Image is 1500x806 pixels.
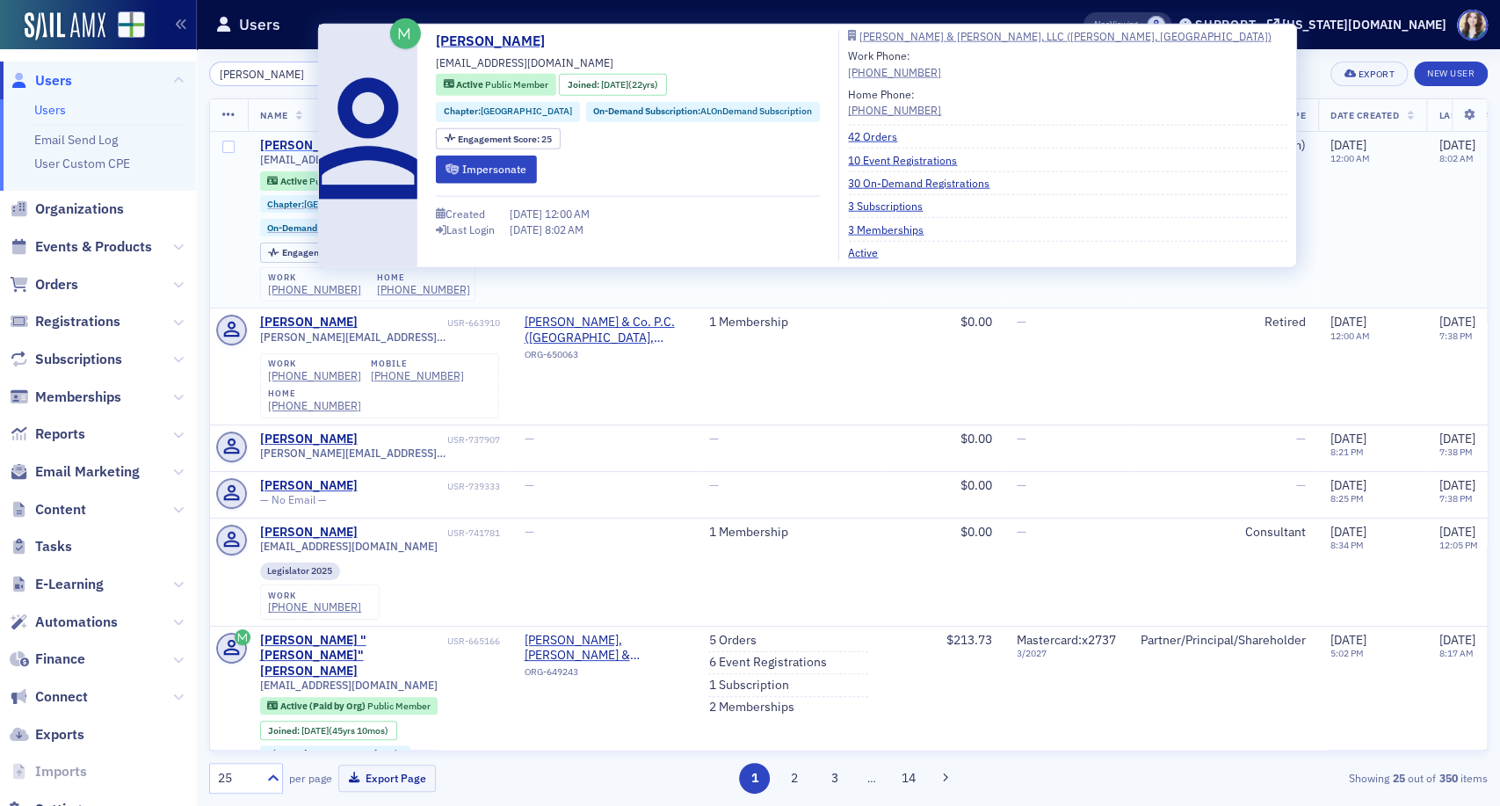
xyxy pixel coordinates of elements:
span: — [1017,431,1026,447]
a: Subscriptions [10,350,122,369]
div: [PHONE_NUMBER] [371,369,464,382]
span: [DATE] [1438,632,1475,648]
button: Export Page [338,765,436,792]
a: Events & Products [10,237,152,257]
span: Katey Free [1147,16,1165,34]
div: 25 [218,769,257,788]
a: 2 Memberships [708,700,793,715]
a: [PHONE_NUMBER] [268,283,361,296]
div: work [268,359,361,369]
span: Public Member [485,78,548,91]
a: Content [10,500,86,519]
a: [PHONE_NUMBER] [848,63,941,79]
a: [PERSON_NAME] "[PERSON_NAME]" [PERSON_NAME] [260,633,444,679]
span: Jennings Brewer & Co. P.C. (MONTGOMERY, AL) [524,315,684,345]
span: Memberships [35,388,121,407]
img: SailAMX [118,11,145,39]
strong: 25 [1389,770,1408,786]
span: [DATE] [1438,477,1475,493]
div: Created [446,209,485,219]
span: Email Marketing [35,462,140,482]
div: [PHONE_NUMBER] [268,399,361,412]
button: Impersonate [436,156,537,183]
span: Joined : [568,77,601,91]
a: [PHONE_NUMBER] [377,283,470,296]
span: $213.73 [946,632,992,648]
div: (45yrs 10mos) [301,725,388,737]
strong: 350 [1436,770,1460,786]
div: USR-663910 [360,317,499,329]
span: Public Member [367,700,431,712]
div: Also [1093,18,1110,30]
span: Profile [1457,10,1488,40]
time: 12:00 AM [1330,152,1370,164]
span: [DATE] [1330,477,1366,493]
div: Active: Active: Public Member [436,74,556,96]
a: Chapter:[GEOGRAPHIC_DATA] [267,199,395,210]
span: [DATE] [1438,314,1475,330]
div: [PHONE_NUMBER] [268,369,361,382]
button: 3 [819,763,850,794]
a: Active Public Member [267,175,372,186]
span: — [708,431,718,447]
span: Automations [35,613,118,632]
span: 3 / 2027 [1017,648,1116,659]
span: Engagement Score : [282,246,366,258]
span: Imports [35,762,87,781]
a: User Custom CPE [34,156,130,171]
div: Support [1195,17,1256,33]
label: per page [289,770,332,786]
span: Users [35,71,72,91]
a: 5 Orders [708,633,756,649]
a: 1 Membership [708,525,787,541]
a: 42 Orders [848,128,910,144]
time: 8:34 PM [1330,539,1364,551]
span: [DATE] [1330,524,1366,540]
div: On-Demand Subscription: [260,219,495,236]
span: Date Created [1330,109,1399,121]
span: Reports [35,425,85,444]
a: Chapter:[GEOGRAPHIC_DATA] [444,105,572,119]
time: 8:17 AM [1438,647,1473,659]
div: Active: Active: Public Member [260,171,380,191]
span: [DATE] [1330,632,1366,648]
span: Chapter : [444,105,481,117]
a: [PHONE_NUMBER] [268,600,361,614]
div: home [268,388,361,399]
div: 25 [458,134,552,143]
a: Active (Paid by Org) Public Member [267,701,430,712]
span: — [524,431,533,447]
a: [PERSON_NAME] [260,525,358,541]
a: Memberships [10,388,121,407]
span: — [1017,524,1026,540]
a: Organizations [10,200,124,219]
a: Exports [10,725,84,744]
a: [PERSON_NAME] [260,138,358,154]
div: ORG-650063 [524,349,684,367]
a: New User [1414,62,1488,86]
time: 8:21 PM [1330,446,1364,458]
div: [PERSON_NAME] [260,478,358,494]
div: Home Phone: [848,86,941,119]
span: [DATE] [510,207,545,221]
span: $0.00 [960,524,992,540]
time: 7:38 PM [1438,446,1472,458]
div: (22yrs) [601,77,658,91]
span: Organizations [35,200,124,219]
span: [PERSON_NAME][EMAIL_ADDRESS][DOMAIN_NAME] [260,330,500,344]
a: Automations [10,613,118,632]
a: Users [34,102,66,118]
span: Chapter : [267,747,304,759]
div: home [377,272,470,283]
a: On-Demand Subscription:ALOnDemand Subscription [593,105,812,119]
a: Connect [10,687,88,707]
div: Chapter: [260,745,411,763]
time: 12:00 AM [1330,330,1370,342]
a: [PERSON_NAME], [PERSON_NAME] & [PERSON_NAME], CPAs (Decatur, [GEOGRAPHIC_DATA]) [524,633,684,664]
button: 2 [779,763,810,794]
a: Email Send Log [34,132,118,148]
a: Imports [10,762,87,781]
a: [PERSON_NAME] [260,432,358,447]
